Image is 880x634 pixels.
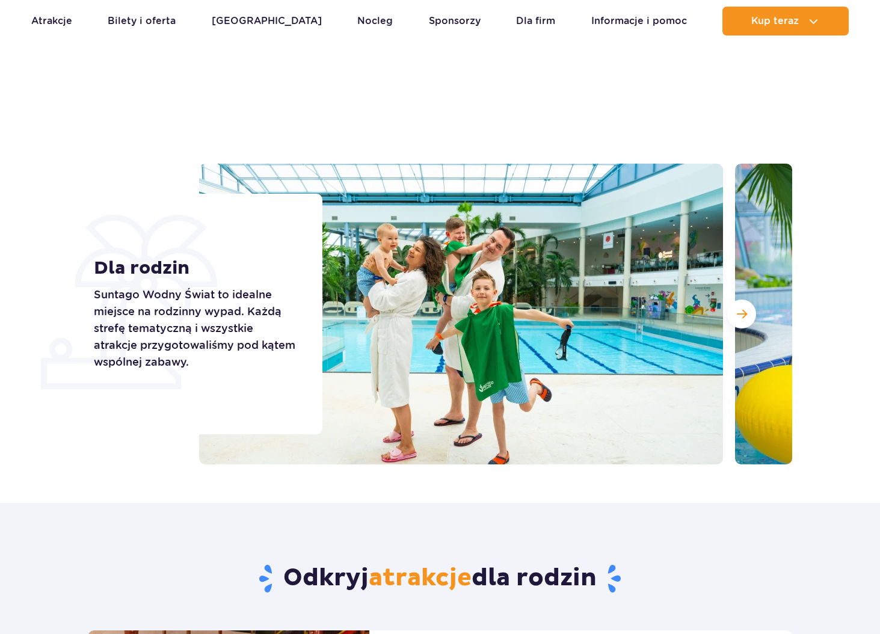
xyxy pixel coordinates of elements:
[516,7,555,35] a: Dla firm
[751,16,799,26] span: Kup teraz
[429,7,481,35] a: Sponsorzy
[94,257,295,279] h1: Dla rodzin
[722,7,849,35] button: Kup teraz
[212,7,322,35] a: [GEOGRAPHIC_DATA]
[369,563,472,593] span: atrakcje
[94,286,295,371] p: Suntago Wodny Świat to idealne miejsce na rodzinny wypad. Każdą strefę tematyczną i wszystkie atr...
[31,7,72,35] a: Atrakcje
[727,300,756,328] button: Następny slajd
[357,7,393,35] a: Nocleg
[199,164,723,464] img: Rodzina przy basenie, rodzice z dziećmi w szlafrokach i ręcznikach, gotowi na zabawę w Suntago
[88,563,792,594] h2: Odkryj dla rodzin
[108,7,176,35] a: Bilety i oferta
[591,7,687,35] a: Informacje i pomoc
